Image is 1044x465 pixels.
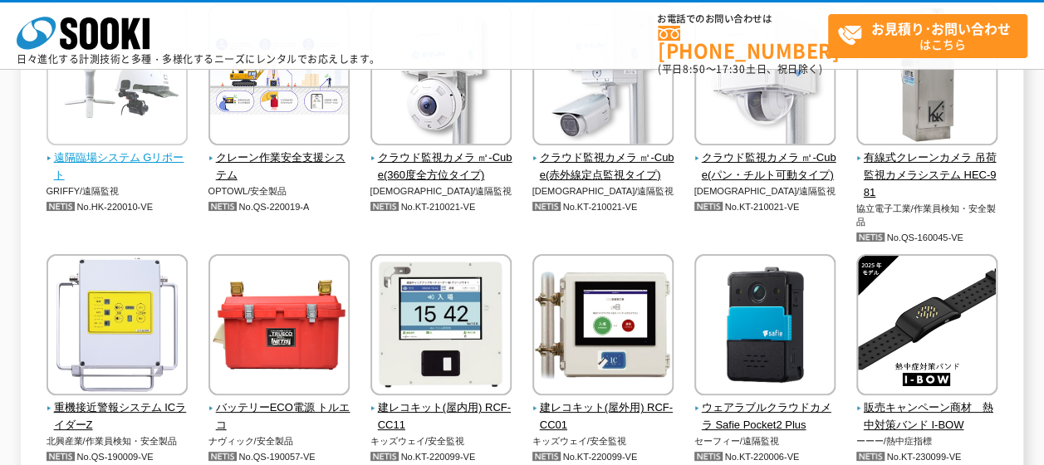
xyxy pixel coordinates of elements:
[532,399,674,434] span: 建レコキット(屋外用) RCF-CC01
[532,149,674,184] span: クラウド監視カメラ ㎥-Cube(赤外線定点監視タイプ)
[683,61,706,76] span: 8:50
[694,149,836,184] span: クラウド監視カメラ ㎥-Cube(パン・チルト可動タイプ)
[828,14,1027,58] a: お見積り･お問い合わせはこちら
[47,135,189,184] a: 遠隔臨場システム Gリポート
[208,198,350,216] p: No.QS-220019-A
[856,202,998,229] p: 協立電子工業/作業員検知・安全製品
[370,149,512,184] span: クラウド監視カメラ ㎥-Cube(360度全方位タイプ)
[856,135,998,202] a: 有線式クレーンカメラ 吊荷監視カメラシステム HEC-981
[694,184,836,198] p: [DEMOGRAPHIC_DATA]/遠隔監視
[694,4,836,149] img: クラウド監視カメラ ㎥-Cube(パン・チルト可動タイプ)
[370,434,512,448] p: キッズウェイ/安全監視
[694,399,836,434] span: ウェアラブルクラウドカメラ Safie Pocket2 Plus
[208,184,350,198] p: OPTOWL/安全製品
[208,149,350,184] span: クレーン作業安全支援システム
[47,149,189,184] span: 遠隔臨場システム Gリポート
[694,198,836,216] p: No.KT-210021-VE
[47,399,189,434] span: 重機接近警報システム ICライダーZ
[208,4,350,149] img: クレーン作業安全支援システム
[837,15,1027,56] span: はこちら
[694,254,836,399] img: ウェアラブルクラウドカメラ Safie Pocket2 Plus
[532,4,674,149] img: クラウド監視カメラ ㎥-Cube(赤外線定点監視タイプ)
[208,399,350,434] span: バッテリーECO電源 トルエコ
[658,14,828,24] span: お電話でのお問い合わせは
[856,229,998,247] p: No.QS-160045-VE
[47,184,189,198] p: GRIFFY/遠隔監視
[208,135,350,184] a: クレーン作業安全支援システム
[208,384,350,434] a: バッテリーECO電源 トルエコ
[856,4,997,149] img: 有線式クレーンカメラ 吊荷監視カメラシステム HEC-981
[856,399,998,434] span: 販売キャンペーン商材 熱中対策バンド I-BOW
[694,434,836,448] p: セーフィー/遠隔監視
[370,198,512,216] p: No.KT-210021-VE
[871,18,1011,38] strong: お見積り･お問い合わせ
[532,184,674,198] p: [DEMOGRAPHIC_DATA]/遠隔監視
[370,254,512,399] img: 建レコキット(屋内用) RCF-CC11
[532,198,674,216] p: No.KT-210021-VE
[856,254,997,399] img: 販売キャンペーン商材 熱中対策バンド I-BOW
[856,434,998,448] p: ーーー/熱中症指標
[532,434,674,448] p: キッズウェイ/安全監視
[47,434,189,448] p: 北興産業/作業員検知・安全製品
[370,135,512,184] a: クラウド監視カメラ ㎥-Cube(360度全方位タイプ)
[47,384,189,434] a: 重機接近警報システム ICライダーZ
[47,254,188,399] img: 重機接近警報システム ICライダーZ
[47,198,189,216] p: No.HK-220010-VE
[208,434,350,448] p: ナヴィック/安全製品
[370,399,512,434] span: 建レコキット(屋内用) RCF-CC11
[658,61,822,76] span: (平日 ～ 土日、祝日除く)
[694,384,836,434] a: ウェアラブルクラウドカメラ Safie Pocket2 Plus
[856,149,998,201] span: 有線式クレーンカメラ 吊荷監視カメラシステム HEC-981
[694,135,836,184] a: クラウド監視カメラ ㎥-Cube(パン・チルト可動タイプ)
[370,384,512,434] a: 建レコキット(屋内用) RCF-CC11
[17,54,380,64] p: 日々進化する計測技術と多種・多様化するニーズにレンタルでお応えします。
[532,254,674,399] img: 建レコキット(屋外用) RCF-CC01
[532,135,674,184] a: クラウド監視カメラ ㎥-Cube(赤外線定点監視タイプ)
[532,384,674,434] a: 建レコキット(屋外用) RCF-CC01
[208,254,350,399] img: バッテリーECO電源 トルエコ
[658,26,828,60] a: [PHONE_NUMBER]
[856,384,998,434] a: 販売キャンペーン商材 熱中対策バンド I-BOW
[47,4,188,149] img: 遠隔臨場システム Gリポート
[370,184,512,198] p: [DEMOGRAPHIC_DATA]/遠隔監視
[716,61,746,76] span: 17:30
[370,4,512,149] img: クラウド監視カメラ ㎥-Cube(360度全方位タイプ)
